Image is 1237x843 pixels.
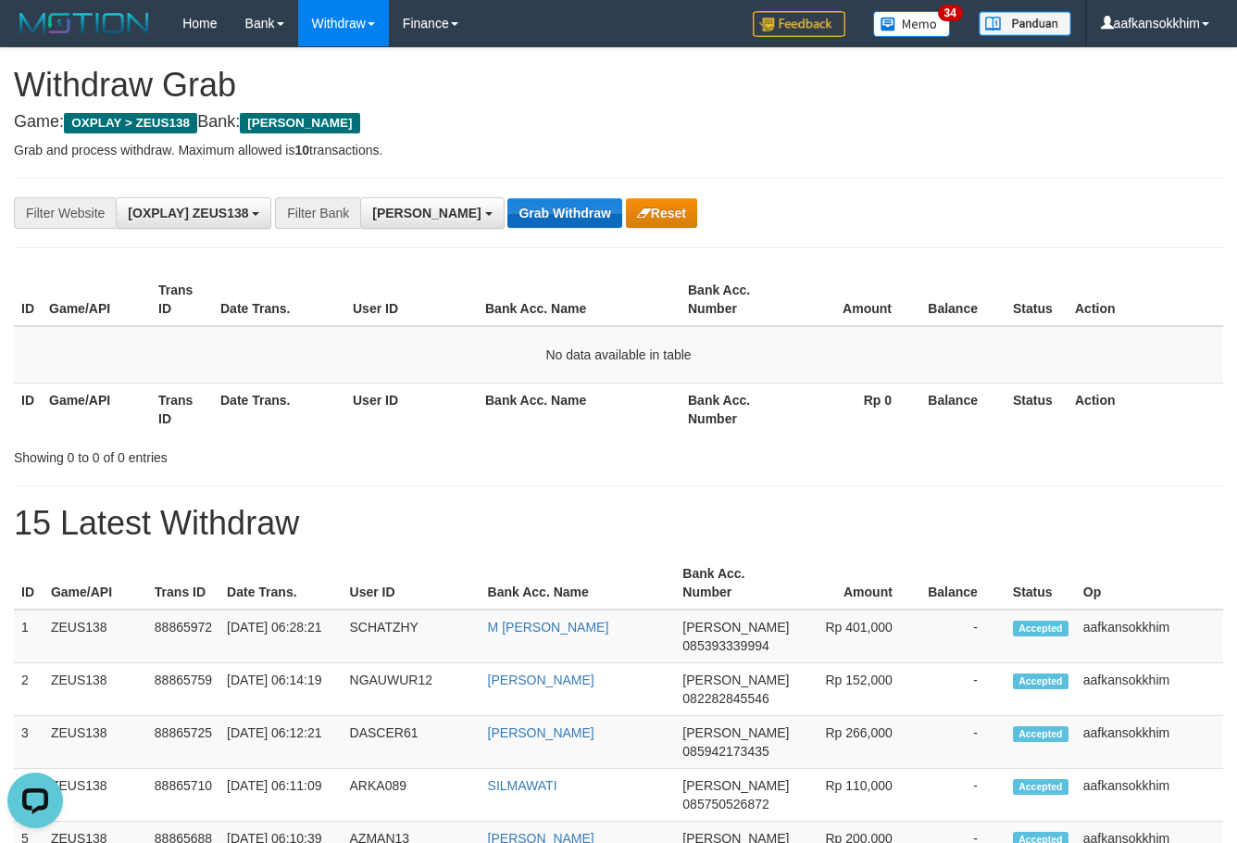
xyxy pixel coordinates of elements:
[147,610,219,663] td: 88865972
[14,113,1223,132] h4: Game: Bank:
[1006,383,1068,435] th: Status
[873,11,951,37] img: Button%20Memo.svg
[1013,673,1068,689] span: Accepted
[343,663,481,716] td: NGAUWUR12
[219,716,342,769] td: [DATE] 06:12:21
[1076,557,1223,610] th: Op
[44,769,147,822] td: ZEUS138
[44,557,147,610] th: Game/API
[979,11,1071,36] img: panduan.png
[360,197,504,229] button: [PERSON_NAME]
[343,716,481,769] td: DASCER61
[14,441,502,467] div: Showing 0 to 0 of 0 entries
[1013,621,1068,636] span: Accepted
[343,557,481,610] th: User ID
[1013,779,1068,795] span: Accepted
[682,673,789,687] span: [PERSON_NAME]
[151,383,213,435] th: Trans ID
[1006,557,1076,610] th: Status
[796,663,919,716] td: Rp 152,000
[682,638,768,653] span: Copy 085393339994 to clipboard
[1076,663,1223,716] td: aafkansokkhim
[219,663,342,716] td: [DATE] 06:14:19
[920,769,1006,822] td: -
[213,383,345,435] th: Date Trans.
[44,716,147,769] td: ZEUS138
[488,725,594,740] a: [PERSON_NAME]
[626,198,697,228] button: Reset
[14,557,44,610] th: ID
[343,610,481,663] td: SCHATZHY
[147,769,219,822] td: 88865710
[14,9,155,37] img: MOTION_logo.png
[478,383,681,435] th: Bank Acc. Name
[42,273,151,326] th: Game/API
[240,113,359,133] span: [PERSON_NAME]
[147,716,219,769] td: 88865725
[920,557,1006,610] th: Balance
[151,273,213,326] th: Trans ID
[1076,716,1223,769] td: aafkansokkhim
[219,557,342,610] th: Date Trans.
[920,663,1006,716] td: -
[790,273,919,326] th: Amount
[14,197,116,229] div: Filter Website
[372,206,481,220] span: [PERSON_NAME]
[681,383,790,435] th: Bank Acc. Number
[682,691,768,706] span: Copy 082282845546 to clipboard
[681,273,790,326] th: Bank Acc. Number
[488,673,594,687] a: [PERSON_NAME]
[345,273,478,326] th: User ID
[790,383,919,435] th: Rp 0
[796,557,919,610] th: Amount
[507,198,621,228] button: Grab Withdraw
[147,663,219,716] td: 88865759
[682,620,789,635] span: [PERSON_NAME]
[682,797,768,812] span: Copy 085750526872 to clipboard
[938,5,963,21] span: 34
[44,610,147,663] td: ZEUS138
[213,273,345,326] th: Date Trans.
[682,744,768,759] span: Copy 085942173435 to clipboard
[1013,726,1068,742] span: Accepted
[14,610,44,663] td: 1
[796,769,919,822] td: Rp 110,000
[64,113,197,133] span: OXPLAY > ZEUS138
[42,383,151,435] th: Game/API
[14,273,42,326] th: ID
[920,716,1006,769] td: -
[796,716,919,769] td: Rp 266,000
[219,769,342,822] td: [DATE] 06:11:09
[14,663,44,716] td: 2
[919,383,1006,435] th: Balance
[14,326,1223,384] td: No data available in table
[14,383,42,435] th: ID
[478,273,681,326] th: Bank Acc. Name
[481,557,676,610] th: Bank Acc. Name
[275,197,360,229] div: Filter Bank
[14,716,44,769] td: 3
[116,197,271,229] button: [OXPLAY] ZEUS138
[1006,273,1068,326] th: Status
[753,11,845,37] img: Feedback.jpg
[14,67,1223,104] h1: Withdraw Grab
[682,725,789,740] span: [PERSON_NAME]
[1068,273,1223,326] th: Action
[919,273,1006,326] th: Balance
[682,778,789,793] span: [PERSON_NAME]
[488,778,557,793] a: SILMAWATI
[294,143,309,157] strong: 10
[343,769,481,822] td: ARKA089
[44,663,147,716] td: ZEUS138
[7,7,63,63] button: Open LiveChat chat widget
[14,505,1223,542] h1: 15 Latest Withdraw
[14,141,1223,159] p: Grab and process withdraw. Maximum allowed is transactions.
[488,620,609,635] a: M [PERSON_NAME]
[675,557,796,610] th: Bank Acc. Number
[1076,769,1223,822] td: aafkansokkhim
[1068,383,1223,435] th: Action
[147,557,219,610] th: Trans ID
[345,383,478,435] th: User ID
[796,610,919,663] td: Rp 401,000
[920,610,1006,663] td: -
